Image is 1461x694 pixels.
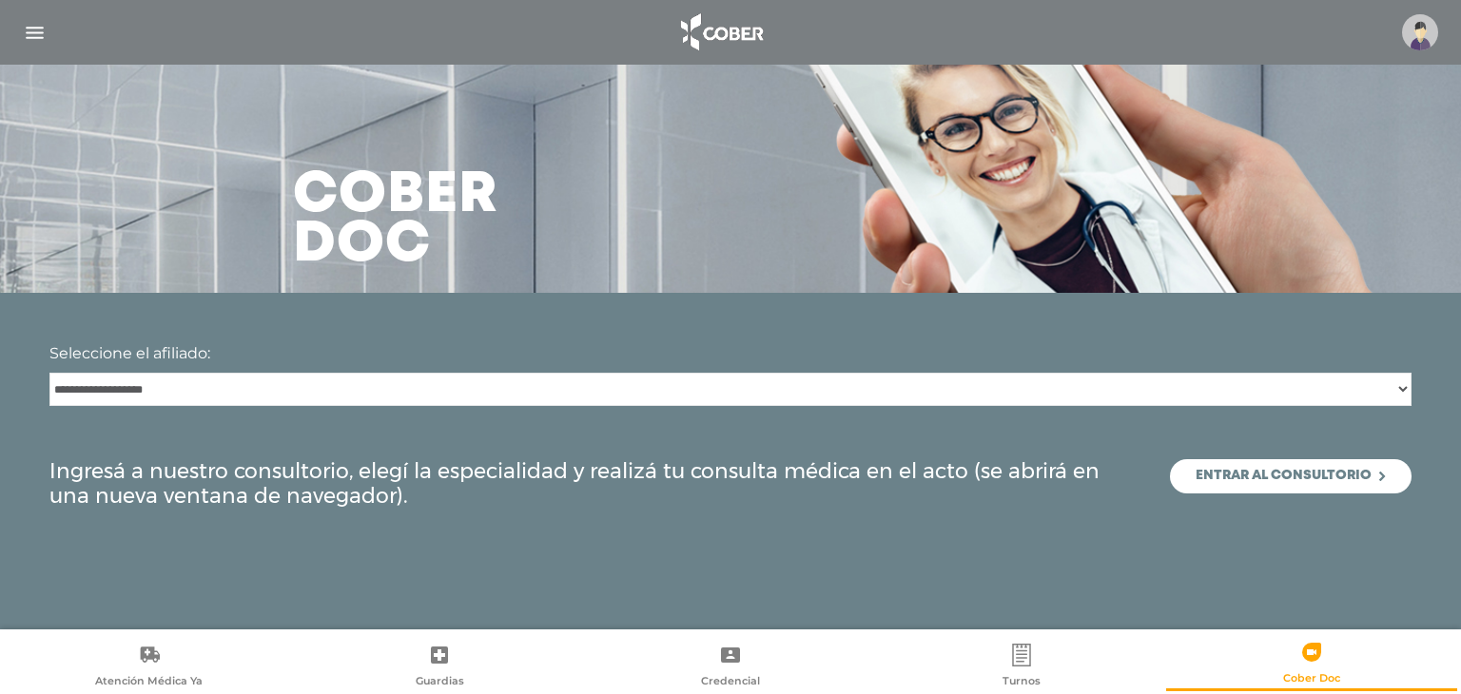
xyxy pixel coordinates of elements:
[1283,671,1340,688] span: Cober Doc
[701,674,760,691] span: Credencial
[49,459,1412,510] div: Ingresá a nuestro consultorio, elegí la especialidad y realizá tu consulta médica en el acto (se ...
[4,643,295,691] a: Atención Médica Ya
[23,21,47,45] img: Cober_menu-lines-white.svg
[876,643,1167,691] a: Turnos
[49,342,210,365] label: Seleccione el afiliado:
[1166,640,1457,688] a: Cober Doc
[585,643,876,691] a: Credencial
[295,643,586,691] a: Guardias
[95,674,203,691] span: Atención Médica Ya
[1170,459,1412,493] a: Entrar al consultorio
[293,171,498,270] h3: Cober doc
[1003,674,1041,691] span: Turnos
[416,674,464,691] span: Guardias
[671,10,770,55] img: logo_cober_home-white.png
[1402,14,1438,50] img: profile-placeholder.svg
